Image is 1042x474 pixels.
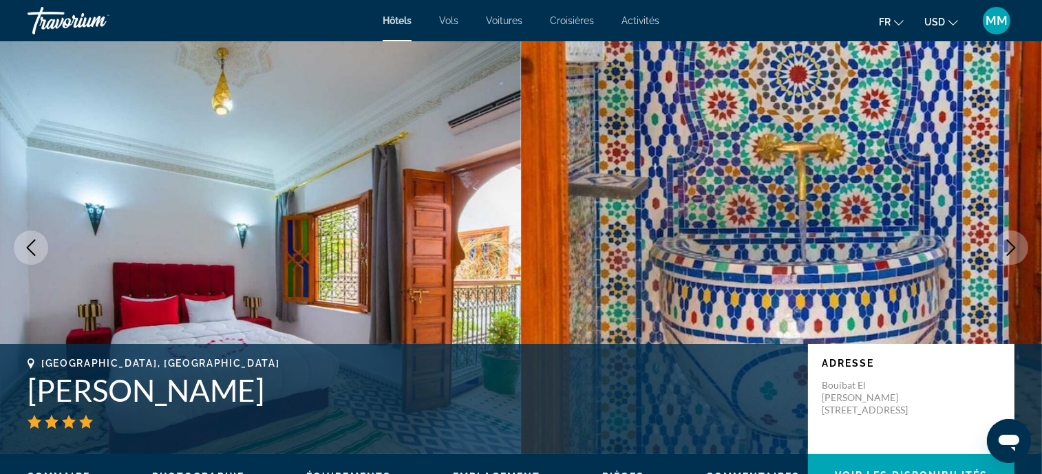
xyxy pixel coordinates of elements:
[41,358,279,369] span: [GEOGRAPHIC_DATA], [GEOGRAPHIC_DATA]
[879,12,904,32] button: Change language
[979,6,1014,35] button: User Menu
[14,230,48,265] button: Previous image
[987,419,1031,463] iframe: Bouton de lancement de la fenêtre de messagerie
[550,15,594,26] a: Croisières
[986,14,1008,28] span: MM
[924,12,958,32] button: Change currency
[994,230,1028,265] button: Next image
[486,15,522,26] a: Voitures
[879,17,891,28] span: fr
[924,17,945,28] span: USD
[439,15,458,26] a: Vols
[621,15,659,26] a: Activités
[28,3,165,39] a: Travorium
[383,15,412,26] a: Hôtels
[28,372,794,408] h1: [PERSON_NAME]
[822,358,1001,369] p: Adresse
[822,379,932,416] p: Bouibat El [PERSON_NAME][STREET_ADDRESS]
